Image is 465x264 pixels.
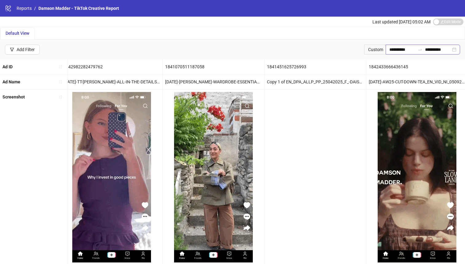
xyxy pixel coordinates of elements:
[6,31,30,36] span: Default View
[15,5,33,12] a: Reports
[58,65,62,69] span: sort-ascending
[418,47,423,52] span: swap-right
[2,94,25,99] b: Screenshot
[38,6,119,11] span: Damson Madder - TikTok Creative Report
[264,74,366,89] div: Copy 1 of EN_DPA_ALLP_PP_25042025_F_-DAISY-DAYINLIFE_CC_SS_SC12_USP1_TK_CONVERSION_
[58,95,62,99] span: sort-ascending
[163,59,264,74] div: 1841070511187058
[58,80,62,84] span: sort-ascending
[72,92,151,262] img: Screenshot 1842982282479762
[418,47,423,52] span: to
[2,64,13,69] b: Ad ID
[174,92,253,262] img: Screenshot 1841070511187058
[61,59,162,74] div: 1842982282479762
[10,47,14,52] span: filter
[372,19,431,24] span: Last updated [DATE] 05:02 AM
[17,47,35,52] div: Add Filter
[378,92,456,262] img: Screenshot 1842433666436145
[264,59,366,74] div: 1841451625726993
[163,74,264,89] div: [DATE]-[PERSON_NAME]-WARDROBE-ESSENTIALS-TT_EN_VID_CP_21082025_F_CC_SC13_None_TT_SEARCH_BRAND
[61,74,162,89] div: [DATE]-TT-[PERSON_NAME]-ALL-IN-THE-DETAILS_EN_VID_NI_02092025_F_CC_SC24_None_TT_CONVERSION
[364,45,386,54] div: Custom
[34,5,36,12] li: /
[2,79,20,84] b: Ad Name
[5,45,40,54] button: Add Filter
